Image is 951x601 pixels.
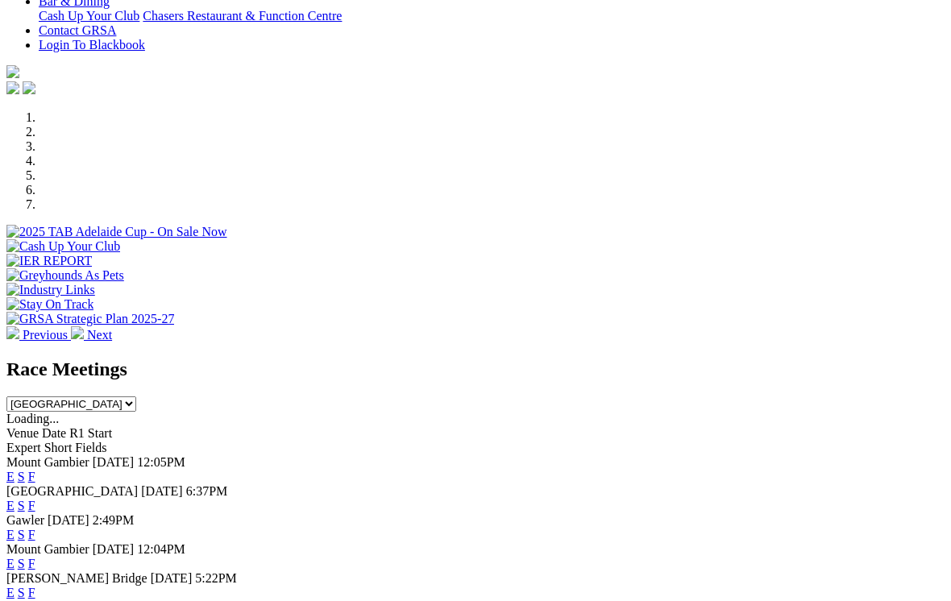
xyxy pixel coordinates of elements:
a: Previous [6,328,71,342]
span: R1 Start [69,426,112,440]
img: chevron-right-pager-white.svg [71,326,84,339]
a: E [6,557,15,570]
span: 2:49PM [93,513,135,527]
img: chevron-left-pager-white.svg [6,326,19,339]
img: logo-grsa-white.png [6,65,19,78]
a: Next [71,328,112,342]
span: Mount Gambier [6,542,89,556]
span: Date [42,426,66,440]
span: [DATE] [93,542,135,556]
img: Greyhounds As Pets [6,268,124,283]
img: Cash Up Your Club [6,239,120,254]
a: Contact GRSA [39,23,116,37]
img: 2025 TAB Adelaide Cup - On Sale Now [6,225,227,239]
span: Loading... [6,412,59,425]
span: Short [44,441,73,454]
a: Login To Blackbook [39,38,145,52]
span: [DATE] [151,571,193,585]
a: E [6,528,15,541]
a: E [6,470,15,483]
span: Previous [23,328,68,342]
span: [DATE] [93,455,135,469]
span: 5:22PM [195,571,237,585]
span: Expert [6,441,41,454]
span: 6:37PM [186,484,228,498]
a: Chasers Restaurant & Function Centre [143,9,342,23]
img: IER REPORT [6,254,92,268]
span: [GEOGRAPHIC_DATA] [6,484,138,498]
h2: Race Meetings [6,359,945,380]
img: Industry Links [6,283,95,297]
span: Mount Gambier [6,455,89,469]
img: GRSA Strategic Plan 2025-27 [6,312,174,326]
span: Fields [75,441,106,454]
a: E [6,586,15,599]
img: twitter.svg [23,81,35,94]
a: S [18,557,25,570]
a: F [28,528,35,541]
a: S [18,528,25,541]
span: [DATE] [48,513,89,527]
img: Stay On Track [6,297,93,312]
span: 12:05PM [137,455,185,469]
div: Bar & Dining [39,9,945,23]
span: Venue [6,426,39,440]
a: F [28,499,35,512]
a: F [28,470,35,483]
a: F [28,557,35,570]
a: Cash Up Your Club [39,9,139,23]
a: F [28,586,35,599]
span: Gawler [6,513,44,527]
span: Next [87,328,112,342]
a: E [6,499,15,512]
span: [PERSON_NAME] Bridge [6,571,147,585]
a: S [18,499,25,512]
a: S [18,470,25,483]
span: 12:04PM [137,542,185,556]
a: S [18,586,25,599]
span: [DATE] [141,484,183,498]
img: facebook.svg [6,81,19,94]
